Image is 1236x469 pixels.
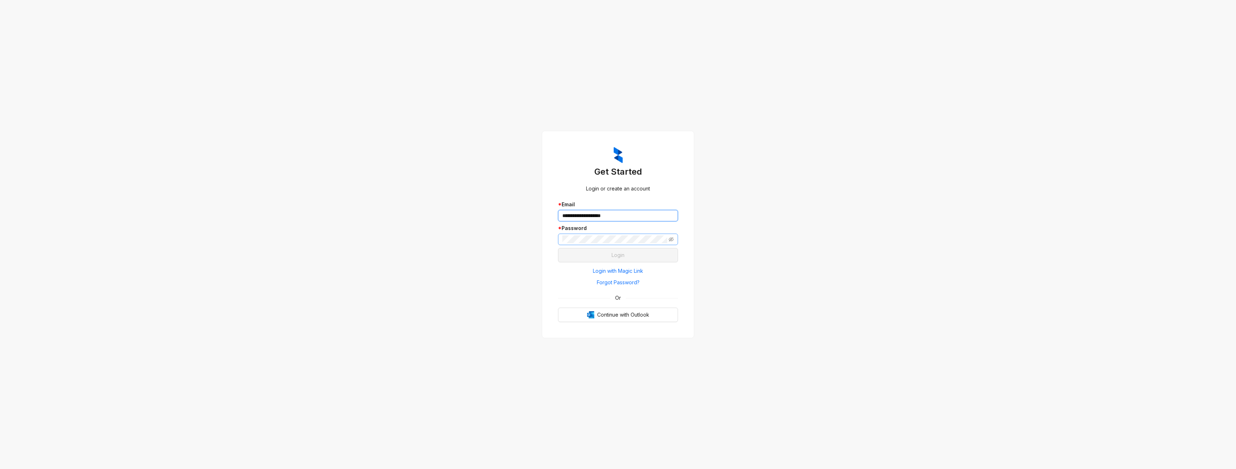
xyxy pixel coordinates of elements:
[558,166,678,178] h3: Get Started
[614,147,623,164] img: ZumaIcon
[587,311,594,318] img: Outlook
[558,277,678,288] button: Forgot Password?
[558,201,678,208] div: Email
[558,265,678,277] button: Login with Magic Link
[558,185,678,193] div: Login or create an account
[558,308,678,322] button: OutlookContinue with Outlook
[558,224,678,232] div: Password
[558,248,678,262] button: Login
[597,279,640,286] span: Forgot Password?
[597,311,649,319] span: Continue with Outlook
[593,267,643,275] span: Login with Magic Link
[610,294,626,302] span: Or
[669,237,674,242] span: eye-invisible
